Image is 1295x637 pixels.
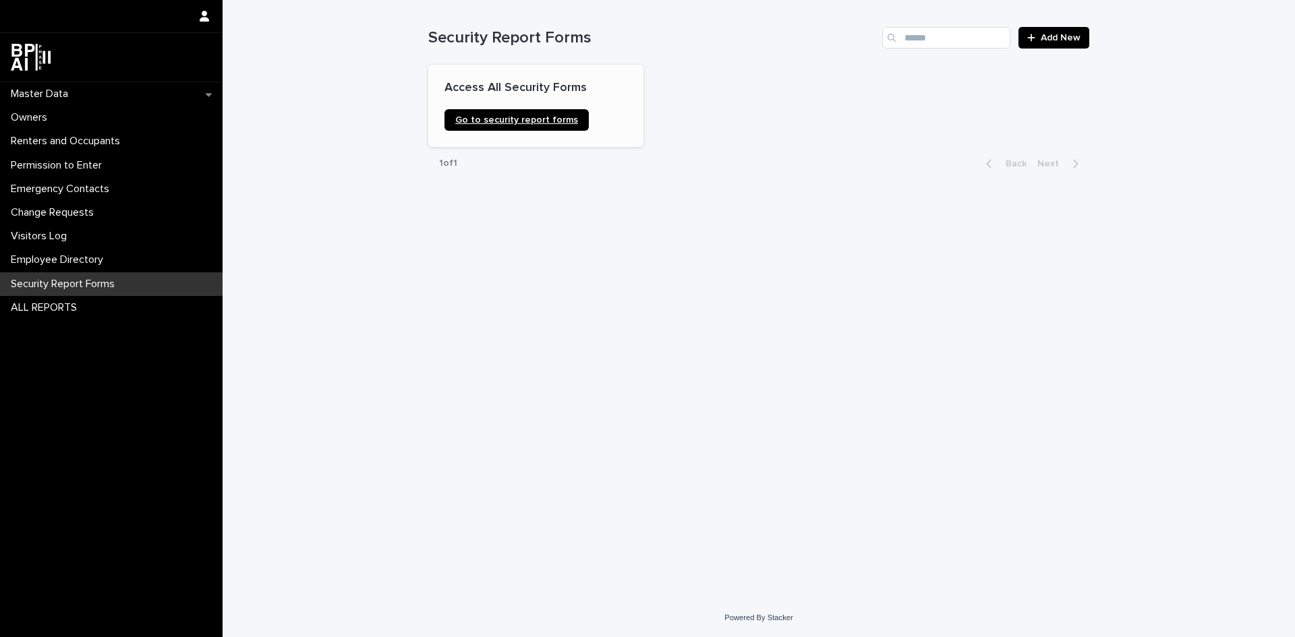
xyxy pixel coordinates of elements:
a: Powered By Stacker [724,613,793,621]
p: ALL REPORTS [5,301,88,314]
h1: Security Report Forms [428,28,877,48]
input: Search [882,27,1010,49]
span: Next [1037,159,1067,169]
span: Go to security report forms [455,115,578,125]
p: 1 of 1 [428,147,468,180]
p: Visitors Log [5,230,78,243]
button: Back [975,158,1032,170]
p: Master Data [5,88,79,100]
a: Access All Security FormsGo to security report forms [428,65,643,147]
span: Back [998,159,1027,169]
p: Owners [5,111,58,124]
a: Add New [1018,27,1089,49]
span: Add New [1041,33,1081,42]
p: Emergency Contacts [5,183,120,195]
button: Next [1032,158,1089,170]
img: dwgmcNfxSF6WIOOXiGgu [11,44,51,71]
p: Employee Directory [5,253,114,266]
p: Access All Security Forms [444,81,627,96]
p: Renters and Occupants [5,135,131,148]
p: Permission to Enter [5,159,113,172]
a: Go to security report forms [444,109,589,131]
p: Change Requests [5,206,105,219]
p: Security Report Forms [5,278,125,291]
